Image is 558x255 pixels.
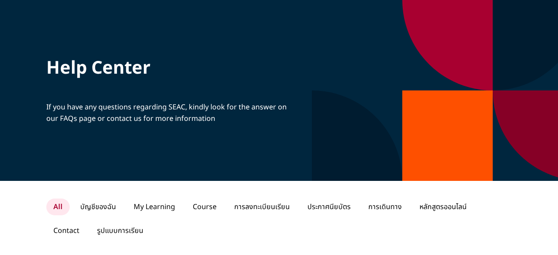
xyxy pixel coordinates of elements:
[412,199,474,215] p: หลักสูตรออนไลน์
[127,199,182,215] p: My Learning
[227,199,297,215] p: การลงทะเบียนเรียน
[186,199,224,215] p: Course
[46,101,298,124] p: If you have any questions regarding SEAC, kindly look for the answer on our FAQs page or contact ...
[46,56,298,80] p: Help Center
[46,199,70,215] p: All
[300,199,358,215] p: ประกาศนียบัตร
[90,222,150,239] p: รูปแบบการเรียน
[73,199,123,215] p: บัญชีของฉัน
[361,199,409,215] p: การเดินทาง
[46,222,86,239] p: Contact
